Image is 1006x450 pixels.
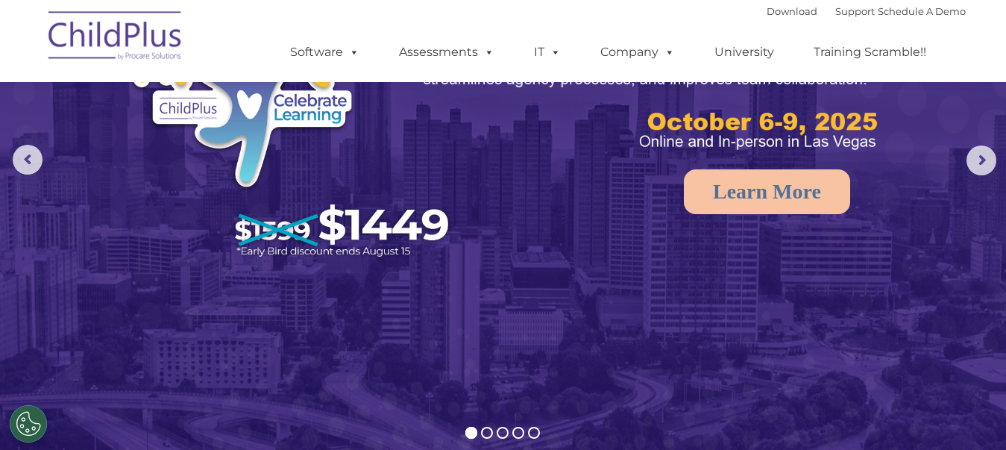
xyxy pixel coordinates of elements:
[384,37,509,67] a: Assessments
[878,5,966,17] a: Schedule A Demo
[767,5,817,17] a: Download
[519,37,576,67] a: IT
[684,169,850,214] a: Learn More
[207,99,253,110] span: Last name
[835,5,875,17] a: Support
[207,160,271,171] span: Phone number
[41,1,190,75] img: ChildPlus by Procare Solutions
[275,37,374,67] a: Software
[762,289,1006,450] iframe: Chat Widget
[700,37,789,67] a: University
[767,5,966,17] font: |
[799,37,941,67] a: Training Scramble!!
[10,405,47,443] button: Cookies Settings
[585,37,690,67] a: Company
